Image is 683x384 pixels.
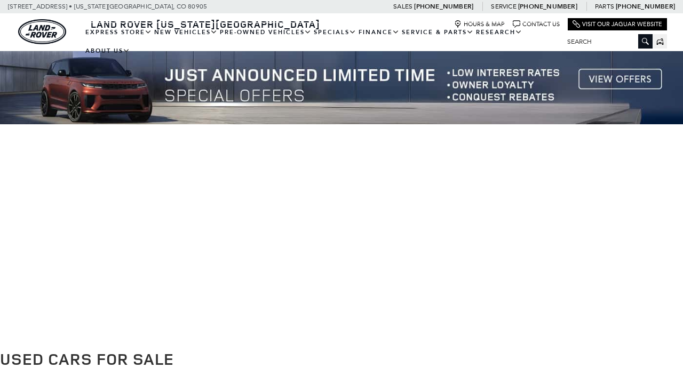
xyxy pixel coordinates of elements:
[18,19,66,44] a: land-rover
[573,20,662,28] a: Visit Our Jaguar Website
[84,23,153,42] a: EXPRESS STORE
[616,2,675,11] a: [PHONE_NUMBER]
[18,19,66,44] img: Land Rover
[313,23,358,42] a: Specials
[518,2,577,11] a: [PHONE_NUMBER]
[8,3,207,10] a: [STREET_ADDRESS] • [US_STATE][GEOGRAPHIC_DATA], CO 80905
[454,20,505,28] a: Hours & Map
[358,23,401,42] a: Finance
[84,18,327,30] a: Land Rover [US_STATE][GEOGRAPHIC_DATA]
[219,23,313,42] a: Pre-Owned Vehicles
[153,23,219,42] a: New Vehicles
[595,3,614,10] span: Parts
[513,20,560,28] a: Contact Us
[84,23,559,60] nav: Main Navigation
[393,3,412,10] span: Sales
[491,3,516,10] span: Service
[414,2,473,11] a: [PHONE_NUMBER]
[559,35,653,48] input: Search
[401,23,475,42] a: Service & Parts
[91,18,320,30] span: Land Rover [US_STATE][GEOGRAPHIC_DATA]
[84,42,131,60] a: About Us
[475,23,523,42] a: Research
